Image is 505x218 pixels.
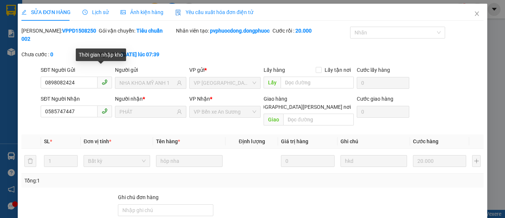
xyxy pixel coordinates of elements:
[356,106,409,118] input: Cước giao hàng
[21,28,96,42] b: VPPD1508250002
[194,77,256,88] span: VP Phước Đông
[121,10,126,15] span: picture
[102,79,108,85] span: phone
[338,134,410,149] th: Ghi chú
[119,79,175,87] input: Tên người gửi
[176,27,271,35] div: Nhân viên tạo:
[118,194,159,200] label: Ghi chú đơn hàng
[99,27,174,35] div: Gói vận chuyển:
[88,155,146,167] span: Bất kỳ
[472,155,481,167] button: plus
[119,108,175,116] input: Tên người nhận
[21,10,27,15] span: edit
[175,9,253,15] span: Yêu cầu xuất hóa đơn điện tử
[238,138,265,144] span: Định lượng
[41,66,112,74] div: SĐT Người Gửi
[121,9,163,15] span: Ảnh kiện hàng
[82,9,109,15] span: Lịch sử
[24,177,196,185] div: Tổng: 1
[177,109,182,114] span: user
[177,80,182,85] span: user
[281,138,308,144] span: Giá trị hàng
[99,50,174,58] div: Ngày GD:
[189,96,210,102] span: VP Nhận
[21,9,71,15] span: SỬA ĐƠN HÀNG
[44,138,50,144] span: SL
[194,106,256,117] span: VP Bến xe An Sương
[189,66,261,74] div: VP gửi
[102,108,108,114] span: phone
[340,155,407,167] input: Ghi Chú
[283,114,353,125] input: Dọc đường
[356,77,409,89] input: Cước lấy hàng
[175,10,181,16] img: icon
[121,51,159,57] b: [DATE] lúc 07:39
[356,96,393,102] label: Cước giao hàng
[264,96,287,102] span: Giao hàng
[356,67,390,73] label: Cước lấy hàng
[281,155,334,167] input: 0
[413,155,466,167] input: 0
[21,50,97,58] div: Chưa cước :
[41,95,112,103] div: SĐT Người Nhận
[118,204,213,216] input: Ghi chú đơn hàng
[264,77,281,88] span: Lấy
[115,95,186,103] div: Người nhận
[136,28,163,34] b: Tiêu chuẩn
[321,66,353,74] span: Lấy tận nơi
[82,10,88,15] span: clock-circle
[264,67,285,73] span: Lấy hàng
[467,4,487,24] button: Close
[413,138,438,144] span: Cước hàng
[156,138,180,144] span: Tên hàng
[84,138,111,144] span: Đơn vị tính
[281,77,353,88] input: Dọc đường
[264,114,283,125] span: Giao
[272,27,348,35] div: Cước rồi :
[24,155,36,167] button: delete
[50,51,53,57] b: 0
[474,11,480,17] span: close
[156,155,223,167] input: VD: Bàn, Ghế
[210,28,270,34] b: pvphuocdong.dongphuoc
[115,66,186,74] div: Người gửi
[76,48,126,61] div: Thời gian nhập kho
[250,103,353,111] span: [GEOGRAPHIC_DATA][PERSON_NAME] nơi
[21,27,97,43] div: [PERSON_NAME]:
[295,28,312,34] b: 20.000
